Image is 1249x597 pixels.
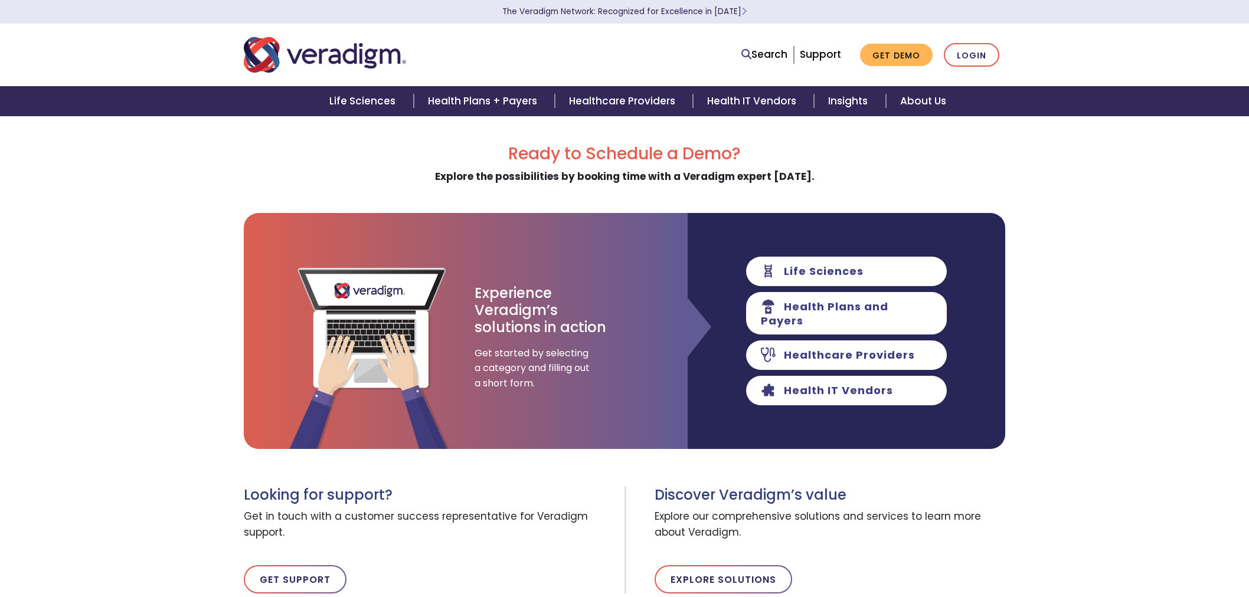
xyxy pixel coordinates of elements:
h3: Experience Veradigm’s solutions in action [475,285,607,336]
a: Healthcare Providers [555,86,693,116]
a: Health IT Vendors [693,86,814,116]
a: The Veradigm Network: Recognized for Excellence in [DATE]Learn More [502,6,747,17]
a: Login [944,43,999,67]
a: Life Sciences [315,86,413,116]
h3: Looking for support? [244,487,616,504]
a: Health Plans + Payers [414,86,555,116]
a: About Us [886,86,960,116]
span: Get started by selecting a category and filling out a short form. [475,346,593,391]
a: Explore Solutions [655,565,792,593]
strong: Explore the possibilities by booking time with a Veradigm expert [DATE]. [435,169,815,183]
span: Get in touch with a customer success representative for Veradigm support. [244,504,616,546]
a: Support [800,47,841,61]
h2: Ready to Schedule a Demo? [244,144,1005,164]
span: Learn More [741,6,747,17]
a: Search [741,47,787,63]
img: Veradigm logo [244,35,406,74]
a: Get Support [244,565,346,593]
a: Get Demo [860,44,933,67]
a: Insights [814,86,885,116]
h3: Discover Veradigm’s value [655,487,1005,504]
span: Explore our comprehensive solutions and services to learn more about Veradigm. [655,504,1005,546]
